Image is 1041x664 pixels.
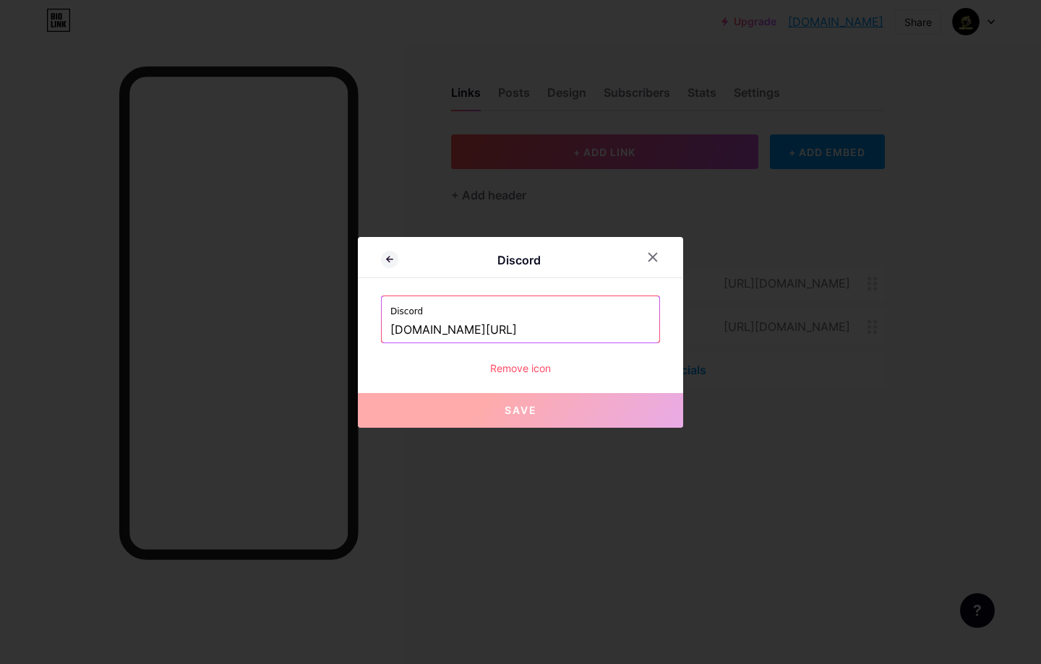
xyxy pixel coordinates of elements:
div: Discord [398,251,640,269]
span: Save [505,404,537,416]
input: https://discord.com/invite/username [390,318,651,342]
label: Discord [390,296,651,318]
button: Save [358,393,683,428]
div: Remove icon [381,361,660,376]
